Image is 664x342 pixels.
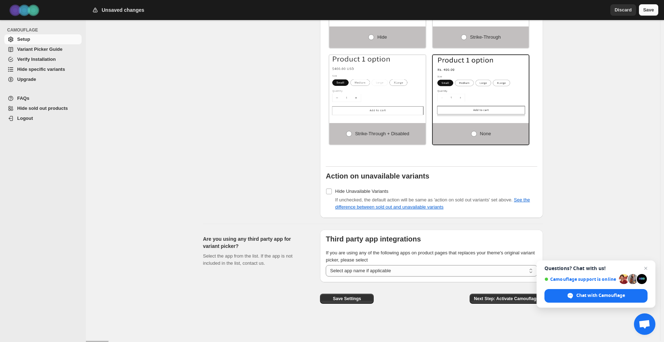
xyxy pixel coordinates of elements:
span: Verify Installation [17,57,56,62]
h2: Are you using any third party app for variant picker? [203,235,309,250]
span: Logout [17,116,33,121]
span: Save Settings [333,296,361,302]
span: Hide [377,34,387,40]
span: Questions? Chat with us! [544,265,648,271]
span: If unchecked, the default action will be same as 'action on sold out variants' set above. [335,197,530,210]
img: None [433,55,529,116]
span: Select the app from the list. If the app is not included in the list, contact us. [203,253,292,266]
span: Hide sold out products [17,106,68,111]
b: Action on unavailable variants [326,172,429,180]
button: Next Step: Activate Camouflage [470,294,543,304]
a: Hide specific variants [4,64,82,74]
span: FAQs [17,96,29,101]
span: Chat with Camouflage [576,292,625,299]
button: Discard [610,4,636,16]
a: Verify Installation [4,54,82,64]
div: Open chat [634,313,655,335]
h2: Unsaved changes [102,6,144,14]
span: Hide Unavailable Variants [335,189,388,194]
img: Strike-through + Disabled [329,55,426,116]
b: Third party app integrations [326,235,421,243]
button: Save [639,4,658,16]
span: Setup [17,36,30,42]
span: Save [643,6,654,14]
a: Logout [4,113,82,123]
span: CAMOUFLAGE [7,27,82,33]
a: FAQs [4,93,82,103]
span: Close chat [641,264,650,273]
span: Next Step: Activate Camouflage [474,296,539,302]
div: Chat with Camouflage [544,289,648,303]
a: Setup [4,34,82,44]
a: Hide sold out products [4,103,82,113]
span: Hide specific variants [17,67,65,72]
span: Strike-through [470,34,501,40]
a: Variant Picker Guide [4,44,82,54]
span: Variant Picker Guide [17,47,62,52]
button: Save Settings [320,294,374,304]
span: Strike-through + Disabled [355,131,409,136]
span: Upgrade [17,77,36,82]
span: If you are using any of the following apps on product pages that replaces your theme's original v... [326,250,535,263]
a: Upgrade [4,74,82,84]
span: Discard [615,6,632,14]
span: None [480,131,491,136]
span: Camouflage support is online [544,277,616,282]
